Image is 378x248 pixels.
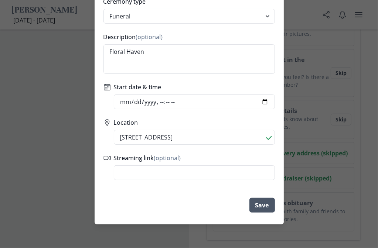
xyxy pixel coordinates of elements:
textarea: Floral Haven [103,44,275,74]
span: (optional) [136,33,163,41]
label: Start date & time [114,83,270,92]
button: Save [249,198,275,213]
label: Description [103,32,270,41]
label: Location [114,118,270,127]
label: Streaming link [114,154,270,162]
span: (optional) [154,154,181,162]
